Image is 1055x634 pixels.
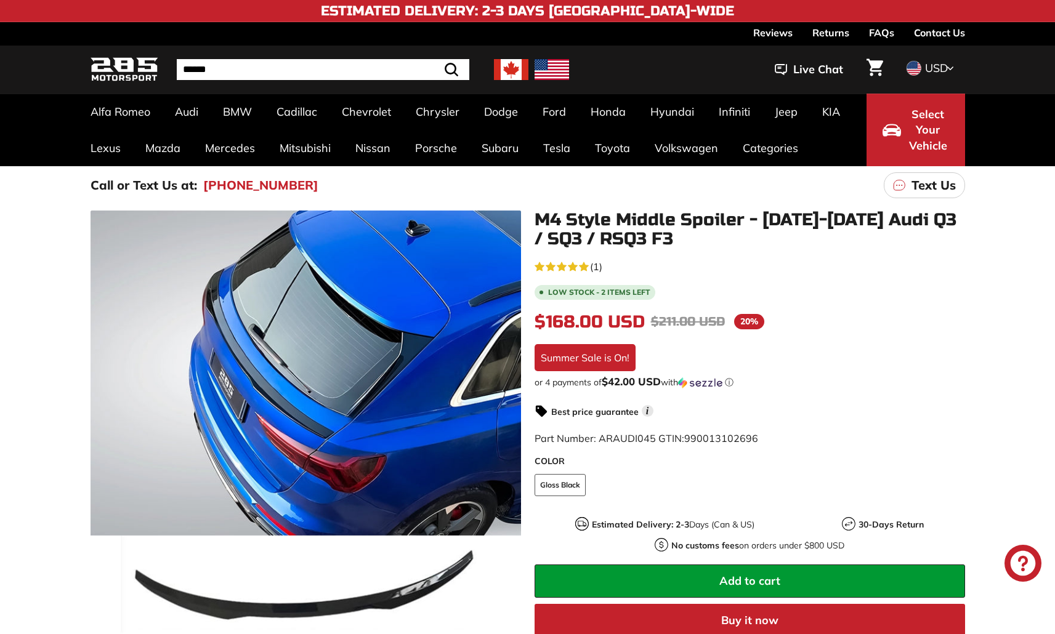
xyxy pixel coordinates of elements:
a: Mazda [133,130,193,166]
strong: Estimated Delivery: 2-3 [592,519,689,530]
h1: M4 Style Middle Spoiler - [DATE]-[DATE] Audi Q3 / SQ3 / RSQ3 F3 [535,211,965,249]
a: Mercedes [193,130,267,166]
input: Search [177,59,469,80]
a: Chrysler [403,94,472,130]
button: Live Chat [759,54,859,85]
span: 990013102696 [684,432,758,444]
inbox-online-store-chat: Shopify online store chat [1001,545,1045,585]
h4: Estimated Delivery: 2-3 Days [GEOGRAPHIC_DATA]-Wide [321,4,734,18]
strong: 30-Days Return [859,519,924,530]
a: Contact Us [914,22,965,43]
img: Sezzle [678,377,722,388]
a: Infiniti [706,94,762,130]
span: USD [925,61,948,75]
span: 20% [734,314,764,329]
a: Chevrolet [329,94,403,130]
span: $168.00 USD [535,311,645,332]
a: Dodge [472,94,530,130]
a: BMW [211,94,264,130]
a: Returns [812,22,849,43]
a: [PHONE_NUMBER] [203,176,318,195]
a: KIA [810,94,852,130]
a: Subaru [469,130,531,166]
span: i [642,405,653,417]
img: Logo_285_Motorsport_areodynamics_components [91,55,158,84]
p: on orders under $800 USD [671,539,844,552]
strong: No customs fees [671,540,739,551]
button: Select Your Vehicle [867,94,965,166]
span: $42.00 USD [602,375,661,388]
a: Cart [859,49,891,90]
a: Nissan [343,130,403,166]
a: Toyota [583,130,642,166]
strong: Best price guarantee [551,406,639,417]
button: Add to cart [535,564,965,598]
a: Mitsubishi [267,130,343,166]
div: or 4 payments of$42.00 USDwithSezzle Click to learn more about Sezzle [535,376,965,388]
a: FAQs [869,22,894,43]
a: Reviews [753,22,793,43]
span: Part Number: ARAUDI045 GTIN: [535,432,758,444]
span: Select Your Vehicle [907,106,949,154]
a: Categories [730,130,810,166]
p: Days (Can & US) [592,518,754,531]
a: Text Us [884,172,965,198]
a: Honda [578,94,638,130]
a: Tesla [531,130,583,166]
label: COLOR [535,455,965,468]
span: Live Chat [793,62,843,78]
a: Ford [530,94,578,130]
a: Jeep [762,94,810,130]
a: Volkswagen [642,130,730,166]
div: Summer Sale is On! [535,344,636,371]
a: 5.0 rating (1 votes) [535,258,965,274]
a: Hyundai [638,94,706,130]
a: Lexus [78,130,133,166]
span: $211.00 USD [651,314,725,329]
a: Cadillac [264,94,329,130]
a: Alfa Romeo [78,94,163,130]
span: Low stock - 2 items left [548,289,650,296]
p: Call or Text Us at: [91,176,197,195]
a: Porsche [403,130,469,166]
span: Add to cart [719,574,780,588]
p: Text Us [912,176,956,195]
a: Audi [163,94,211,130]
div: or 4 payments of with [535,376,965,388]
span: (1) [590,259,602,274]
